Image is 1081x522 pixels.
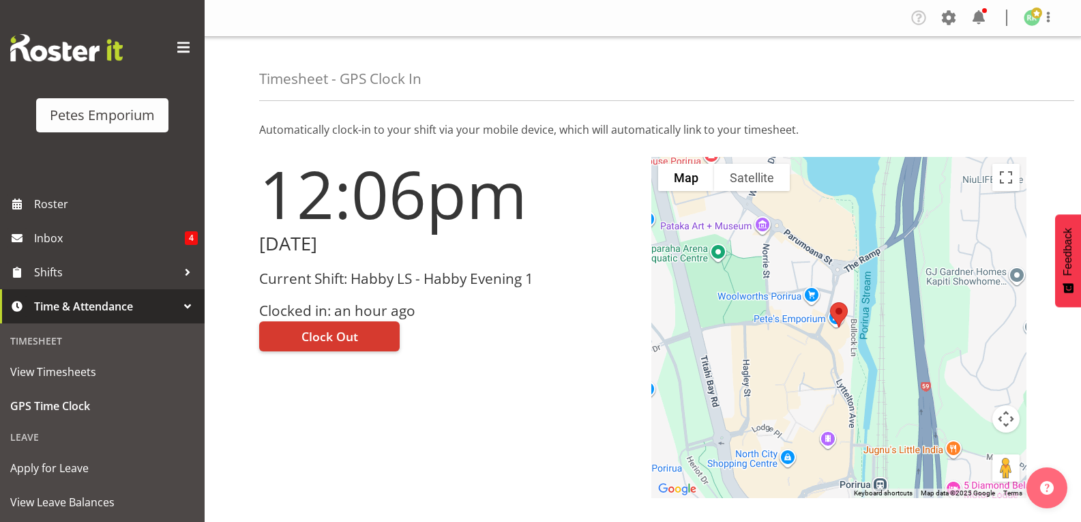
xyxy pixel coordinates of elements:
span: Apply for Leave [10,458,194,478]
span: Time & Attendance [34,296,177,317]
div: Petes Emporium [50,105,155,126]
img: Google [655,480,700,498]
h2: [DATE] [259,233,635,255]
span: 4 [185,231,198,245]
h1: 12:06pm [259,157,635,231]
a: Terms (opens in new tab) [1003,489,1022,497]
div: Timesheet [3,327,201,355]
a: GPS Time Clock [3,389,201,423]
img: ruth-robertson-taylor722.jpg [1024,10,1040,26]
button: Clock Out [259,321,400,351]
span: Shifts [34,262,177,282]
button: Keyboard shortcuts [854,489,913,498]
a: Open this area in Google Maps (opens a new window) [655,480,700,498]
a: Apply for Leave [3,451,201,485]
span: GPS Time Clock [10,396,194,416]
button: Feedback - Show survey [1055,214,1081,307]
h3: Current Shift: Habby LS - Habby Evening 1 [259,271,635,287]
button: Show satellite imagery [714,164,790,191]
h4: Timesheet - GPS Clock In [259,71,421,87]
button: Drag Pegman onto the map to open Street View [992,454,1020,482]
span: View Timesheets [10,362,194,382]
div: Leave [3,423,201,451]
button: Toggle fullscreen view [992,164,1020,191]
span: Clock Out [301,328,358,345]
img: help-xxl-2.png [1040,481,1054,495]
span: Inbox [34,228,185,248]
img: Rosterit website logo [10,34,123,61]
a: View Timesheets [3,355,201,389]
button: Show street map [658,164,714,191]
span: Roster [34,194,198,214]
a: View Leave Balances [3,485,201,519]
span: Feedback [1062,228,1074,276]
span: View Leave Balances [10,492,194,512]
p: Automatically clock-in to your shift via your mobile device, which will automatically link to you... [259,121,1026,138]
button: Map camera controls [992,405,1020,433]
h3: Clocked in: an hour ago [259,303,635,319]
span: Map data ©2025 Google [921,489,995,497]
